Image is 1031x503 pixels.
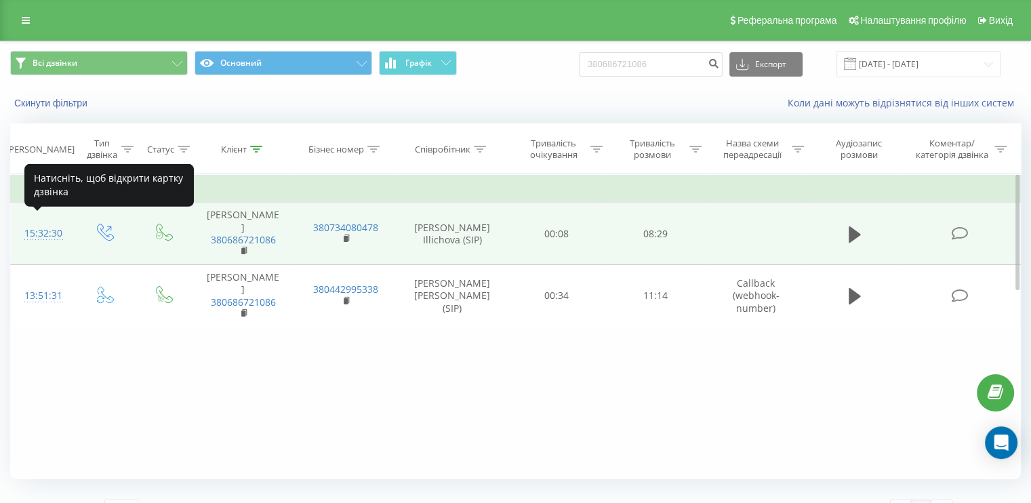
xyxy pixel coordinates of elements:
[618,138,686,161] div: Тривалість розмови
[606,265,704,327] td: 11:14
[313,221,378,234] a: 380734080478
[192,265,294,327] td: [PERSON_NAME]
[11,176,1021,203] td: Вчора
[85,138,117,161] div: Тип дзвінка
[860,15,966,26] span: Налаштування профілю
[24,220,60,247] div: 15:32:30
[10,97,94,109] button: Скинути фільтри
[313,283,378,296] a: 380442995338
[704,265,807,327] td: Callback (webhook-number)
[508,203,606,265] td: 00:08
[912,138,991,161] div: Коментар/категорія дзвінка
[397,265,508,327] td: [PERSON_NAME] [PERSON_NAME] (SIP)
[520,138,588,161] div: Тривалість очікування
[211,296,276,308] a: 380686721086
[606,203,704,265] td: 08:29
[508,265,606,327] td: 00:34
[717,138,788,161] div: Назва схеми переадресації
[221,144,247,155] div: Клієнт
[729,52,803,77] button: Експорт
[737,15,837,26] span: Реферальна програма
[405,58,432,68] span: Графік
[211,233,276,246] a: 380686721086
[24,163,194,206] div: Натисніть, щоб відкрити картку дзвінка
[192,203,294,265] td: [PERSON_NAME]
[6,144,75,155] div: [PERSON_NAME]
[33,58,77,68] span: Всі дзвінки
[415,144,470,155] div: Співробітник
[788,96,1021,109] a: Коли дані можуть відрізнятися вiд інших систем
[989,15,1013,26] span: Вихід
[308,144,364,155] div: Бізнес номер
[985,426,1017,459] div: Open Intercom Messenger
[195,51,372,75] button: Основний
[10,51,188,75] button: Всі дзвінки
[579,52,723,77] input: Пошук за номером
[147,144,174,155] div: Статус
[397,203,508,265] td: [PERSON_NAME] Illichova (SIP)
[820,138,899,161] div: Аудіозапис розмови
[379,51,457,75] button: Графік
[24,283,60,309] div: 13:51:31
